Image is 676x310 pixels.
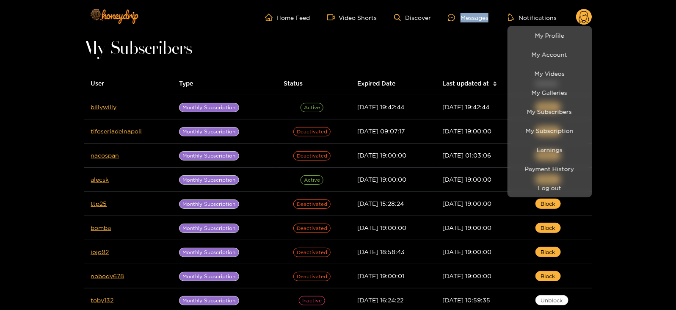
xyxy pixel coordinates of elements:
button: Log out [510,180,590,195]
a: My Subscription [510,123,590,138]
a: My Account [510,47,590,62]
a: Payment History [510,161,590,176]
a: My Videos [510,66,590,81]
a: My Profile [510,28,590,43]
a: Earnings [510,142,590,157]
a: My Galleries [510,85,590,100]
a: My Subscribers [510,104,590,119]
